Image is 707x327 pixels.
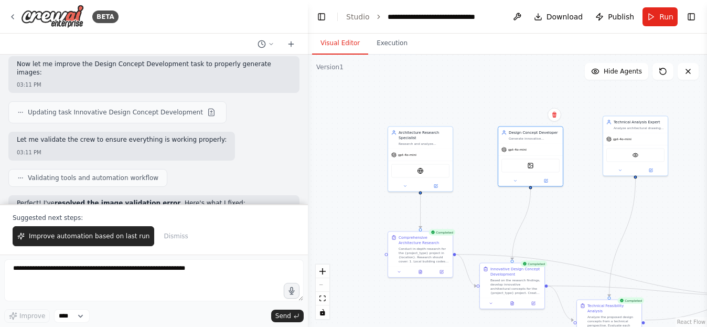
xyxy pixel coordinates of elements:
[316,305,329,319] button: toggle interactivity
[684,9,699,24] button: Show right sidebar
[633,152,639,159] img: VisionTool
[528,163,534,169] img: DallETool
[498,126,563,187] div: Design Concept DeveloperGenerate innovative architectural concepts and design ideas for {project_...
[429,229,455,236] div: Completed
[520,261,547,267] div: Completed
[388,231,453,278] div: CompletedComprehensive Architecture ResearchConduct in-depth research for the {project_type} proj...
[164,232,188,240] span: Dismiss
[603,116,668,176] div: Technical Analysis ExpertAnalyze architectural drawings, structural requirements, and technical s...
[509,136,560,141] div: Generate innovative architectural concepts and design ideas for {project_type} projects, focusing...
[548,283,574,323] g: Edge from 77f33611-eb1c-4a03-a36a-1a6786914f4b to 5f189845-a93b-42b9-b0e8-71fb24404885
[418,195,423,229] g: Edge from 137ba157-e571-4af7-b2d3-40538879dc30 to f14ce7d6-8b0a-436d-8713-16546b88ec80
[433,269,451,275] button: Open in side panel
[316,265,329,278] button: zoom in
[13,226,154,246] button: Improve automation based on last run
[283,38,299,50] button: Start a new chat
[28,174,158,182] span: Validating tools and automation workflow
[417,168,424,174] img: EXASearchTool
[585,63,648,80] button: Hide Agents
[530,7,587,26] button: Download
[421,183,451,189] button: Open in side panel
[479,263,545,310] div: CompletedInnovative Design Concept DevelopmentBased on the research findings, develop innovative ...
[316,63,344,71] div: Version 1
[284,283,299,299] button: Click to speak your automation idea
[456,252,477,289] g: Edge from f14ce7d6-8b0a-436d-8713-16546b88ec80 to 77f33611-eb1c-4a03-a36a-1a6786914f4b
[613,137,631,141] span: gpt-4o-mini
[316,292,329,305] button: fit view
[17,60,291,77] p: Now let me improve the Design Concept Development task to properly generate images:
[158,226,193,246] button: Dismiss
[614,126,665,130] div: Analyze architectural drawings, structural requirements, and technical specifications for {projec...
[253,38,278,50] button: Switch to previous chat
[399,247,449,263] div: Conduct in-depth research for the {project_type} project in {location}. Research should cover: 1....
[614,120,665,125] div: Technical Analysis Expert
[501,300,523,307] button: View output
[368,33,416,55] button: Execution
[548,108,561,122] button: Delete node
[312,33,368,55] button: Visual Editor
[659,12,673,22] span: Run
[17,199,291,208] p: Perfect! I've . Here's what I fixed:
[399,142,449,146] div: Research and analyze architectural trends, building codes, materials, and site conditions for {pr...
[13,214,295,222] p: Suggested next steps:
[17,149,227,156] div: 03:11 PM
[409,269,431,275] button: View output
[587,303,638,314] div: Technical Feasibility Analysis
[509,130,560,135] div: Design Concept Developer
[28,108,203,117] span: Updating task Innovative Design Concept Development
[4,309,50,323] button: Improve
[524,300,542,307] button: Open in side panel
[19,312,45,320] span: Improve
[642,7,678,26] button: Run
[21,5,84,28] img: Logo
[677,319,705,325] a: React Flow attribution
[399,235,449,246] div: Comprehensive Architecture Research
[531,178,561,184] button: Open in side panel
[346,13,370,21] a: Studio
[490,278,541,295] div: Based on the research findings, develop innovative architectural concepts for the {project_type} ...
[92,10,119,23] div: BETA
[29,232,149,240] span: Improve automation based on last run
[604,67,642,76] span: Hide Agents
[17,136,227,144] p: Let me validate the crew to ensure everything is working properly:
[316,265,329,319] div: React Flow controls
[271,310,304,322] button: Send
[508,147,527,152] span: gpt-4o-mini
[17,81,291,89] div: 03:11 PM
[636,167,666,174] button: Open in side panel
[399,130,449,141] div: Architecture Research Specialist
[617,298,644,304] div: Completed
[275,312,291,320] span: Send
[607,179,638,297] g: Edge from 0c591fbe-9104-43a8-aea5-f23ba58a3af7 to 5f189845-a93b-42b9-b0e8-71fb24404885
[388,126,453,192] div: Architecture Research SpecialistResearch and analyze architectural trends, building codes, materi...
[346,12,493,22] nav: breadcrumb
[314,9,329,24] button: Hide left sidebar
[55,199,180,207] strong: resolved the image validation error
[608,12,634,22] span: Publish
[398,153,416,157] span: gpt-4o-mini
[510,189,533,260] g: Edge from 3995b50a-fe17-43c9-8d10-158491c6804b to 77f33611-eb1c-4a03-a36a-1a6786914f4b
[591,7,638,26] button: Publish
[547,12,583,22] span: Download
[490,267,541,277] div: Innovative Design Concept Development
